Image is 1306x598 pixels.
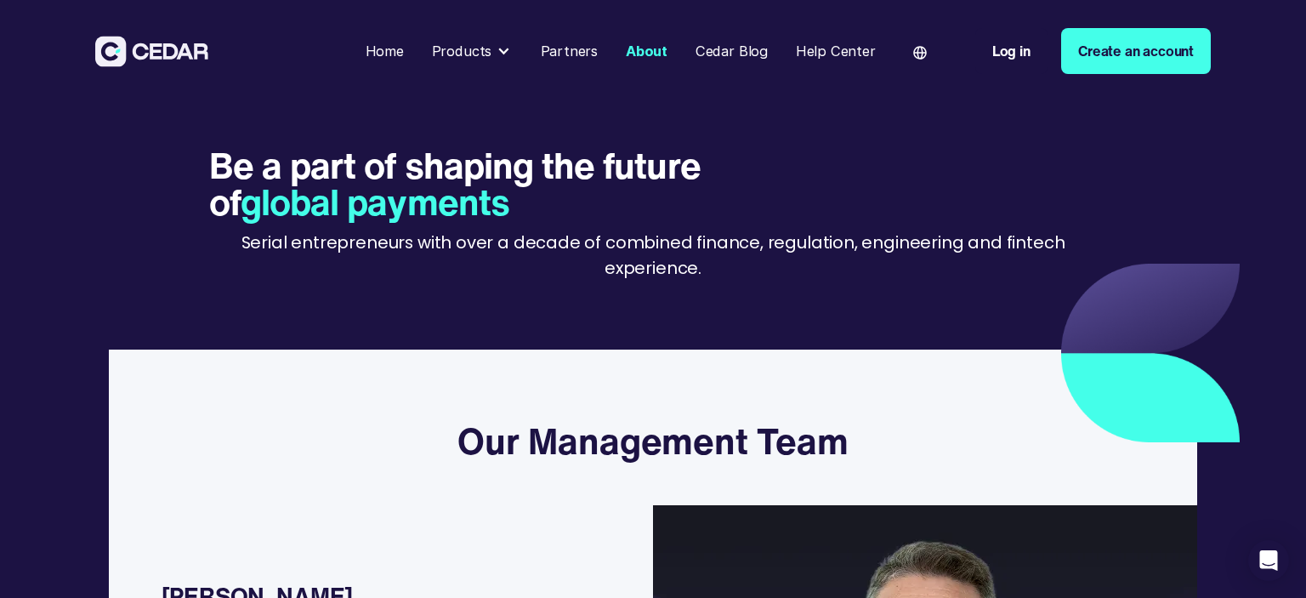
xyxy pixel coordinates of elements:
[975,28,1048,75] a: Log in
[366,41,404,62] div: Home
[1248,540,1289,581] div: Open Intercom Messenger
[241,175,509,228] span: global payments
[789,32,883,71] a: Help Center
[1061,28,1211,75] a: Create an account
[533,32,605,71] a: Partners
[696,41,768,62] div: Cedar Blog
[209,147,742,219] h1: Be a part of shaping the future of
[689,32,775,71] a: Cedar Blog
[913,46,927,60] img: world icon
[626,41,667,62] div: About
[424,34,520,69] div: Products
[457,419,849,463] h3: Our Management Team
[992,41,1031,62] div: Log in
[541,41,599,62] div: Partners
[358,32,411,71] a: Home
[796,41,876,62] div: Help Center
[209,231,1097,281] p: Serial entrepreneurs with over a decade of combined finance, regulation, engineering and fintech ...
[432,41,492,62] div: Products
[619,32,674,71] a: About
